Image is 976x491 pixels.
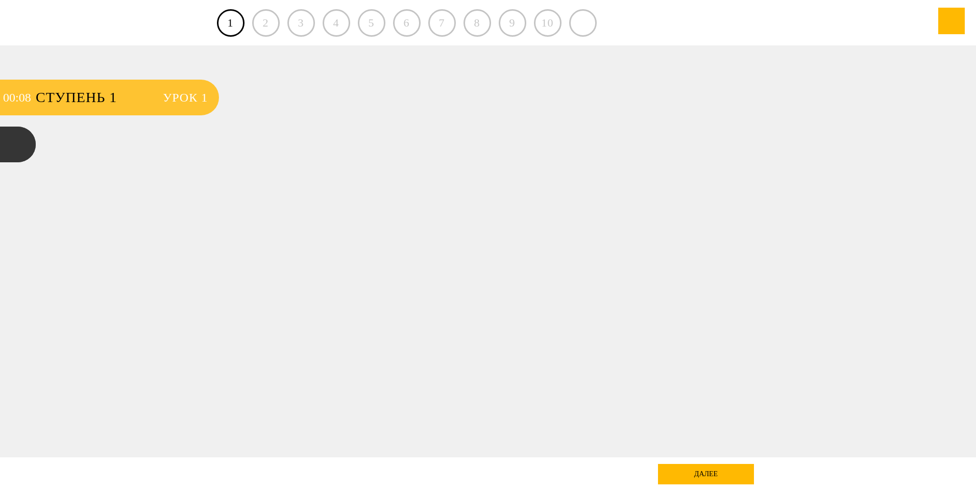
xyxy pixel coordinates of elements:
[15,80,19,115] div: :
[36,80,153,115] span: Ступень 1
[163,80,208,115] span: Урок 1
[19,80,31,115] div: 08
[393,9,421,37] div: 6
[252,9,280,37] div: 2
[428,9,456,37] div: 7
[358,9,385,37] div: 5
[658,464,754,484] div: далее
[323,9,350,37] div: 4
[3,80,15,115] div: 00
[287,9,315,37] div: 3
[463,9,491,37] div: 8
[534,9,562,37] div: 10
[499,9,526,37] div: 9
[217,9,245,37] a: 1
